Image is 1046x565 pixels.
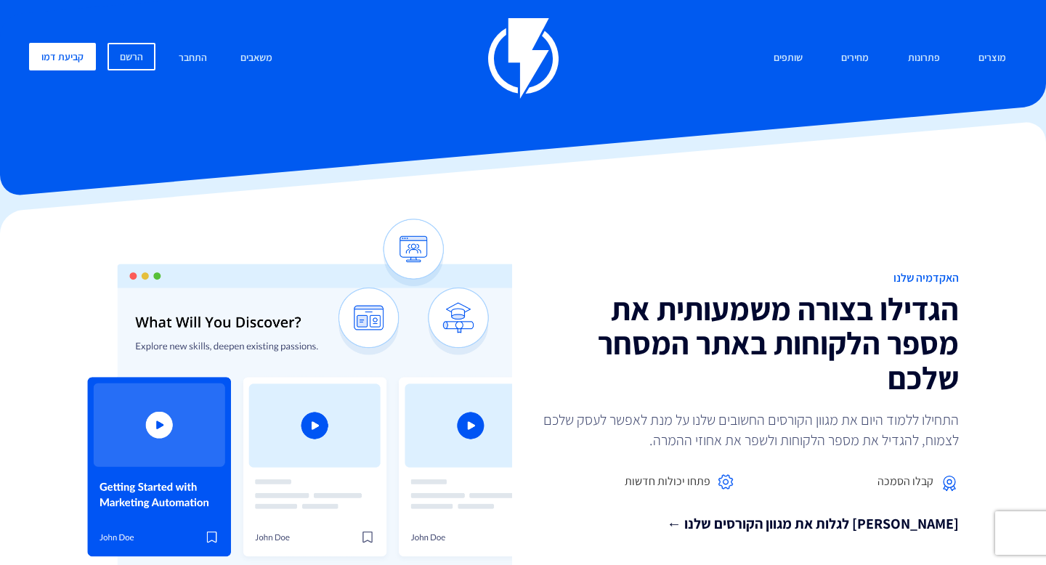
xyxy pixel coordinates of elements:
[534,272,959,285] h1: האקדמיה שלנו
[534,410,959,450] p: התחילו ללמוד היום את מגוון הקורסים החשובים שלנו על מנת לאפשר לעסק שלכם לצמוח, להגדיל את מספר הלקו...
[877,473,933,490] span: קבלו הסמכה
[534,513,959,534] a: [PERSON_NAME] לגלות את מגוון הקורסים שלנו ←
[230,43,283,74] a: משאבים
[168,43,218,74] a: התחבר
[763,43,814,74] a: שותפים
[968,43,1017,74] a: מוצרים
[625,473,710,490] span: פתחו יכולות חדשות
[108,43,155,70] a: הרשם
[534,292,959,396] h2: הגדילו בצורה משמעותית את מספר הלקוחות באתר המסחר שלכם
[29,43,96,70] a: קביעת דמו
[830,43,880,74] a: מחירים
[897,43,951,74] a: פתרונות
